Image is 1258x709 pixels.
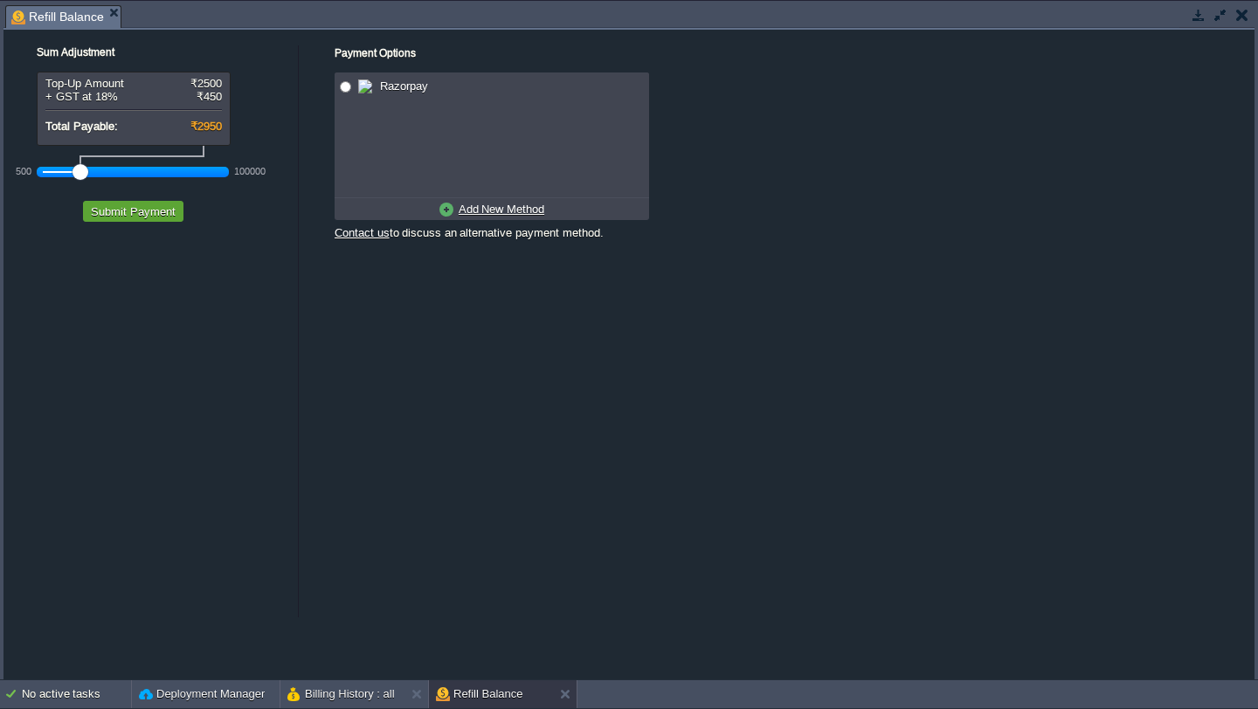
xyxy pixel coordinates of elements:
[436,685,523,703] button: Refill Balance
[376,79,428,93] span: Razorpay
[335,226,390,239] a: Contact us
[45,90,222,103] div: + GST at 18%
[11,6,104,28] span: Refill Balance
[190,120,222,133] span: ₹2950
[335,47,416,59] label: Payment Options
[435,198,549,220] a: Add New Method
[139,685,265,703] button: Deployment Manager
[234,166,266,176] div: 100000
[459,203,544,216] u: Add New Method
[287,685,395,703] button: Billing History : all
[45,120,222,133] div: Total Payable:
[16,166,31,176] div: 500
[45,77,222,90] div: Top-Up Amount
[13,46,114,59] label: Sum Adjustment
[197,90,222,103] span: ₹450
[335,221,649,240] div: to discuss an alternative payment method.
[22,680,131,708] div: No active tasks
[86,203,181,219] button: Submit Payment
[190,77,222,90] span: ₹2500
